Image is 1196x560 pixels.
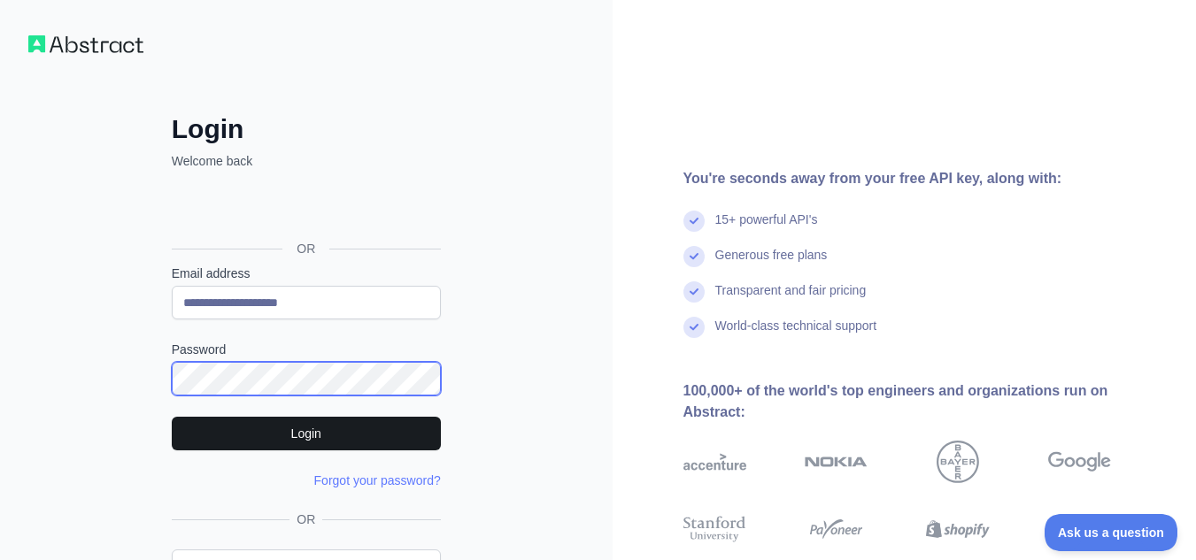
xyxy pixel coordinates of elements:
[683,380,1169,423] div: 100,000+ of the world's top engineers and organizations run on Abstract:
[683,168,1169,189] div: You're seconds away from your free API key, along with:
[163,189,446,228] iframe: Sign in with Google Button
[172,341,441,358] label: Password
[172,417,441,450] button: Login
[289,510,322,528] span: OR
[715,317,877,352] div: World-class technical support
[683,281,705,303] img: check mark
[683,246,705,267] img: check mark
[683,317,705,338] img: check mark
[715,281,867,317] div: Transparent and fair pricing
[282,240,329,257] span: OR
[683,441,746,483] img: accenture
[715,246,828,281] div: Generous free plans
[805,441,868,483] img: nokia
[937,441,979,483] img: bayer
[683,513,746,545] img: stanford university
[172,113,441,145] h2: Login
[172,265,441,282] label: Email address
[715,211,818,246] div: 15+ powerful API's
[683,211,705,232] img: check mark
[805,513,868,545] img: payoneer
[1048,441,1111,483] img: google
[314,473,441,487] a: Forgot your password?
[1048,513,1111,545] img: airbnb
[172,152,441,170] p: Welcome back
[28,35,143,53] img: Workflow
[1045,514,1178,551] iframe: Toggle Customer Support
[926,513,989,545] img: shopify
